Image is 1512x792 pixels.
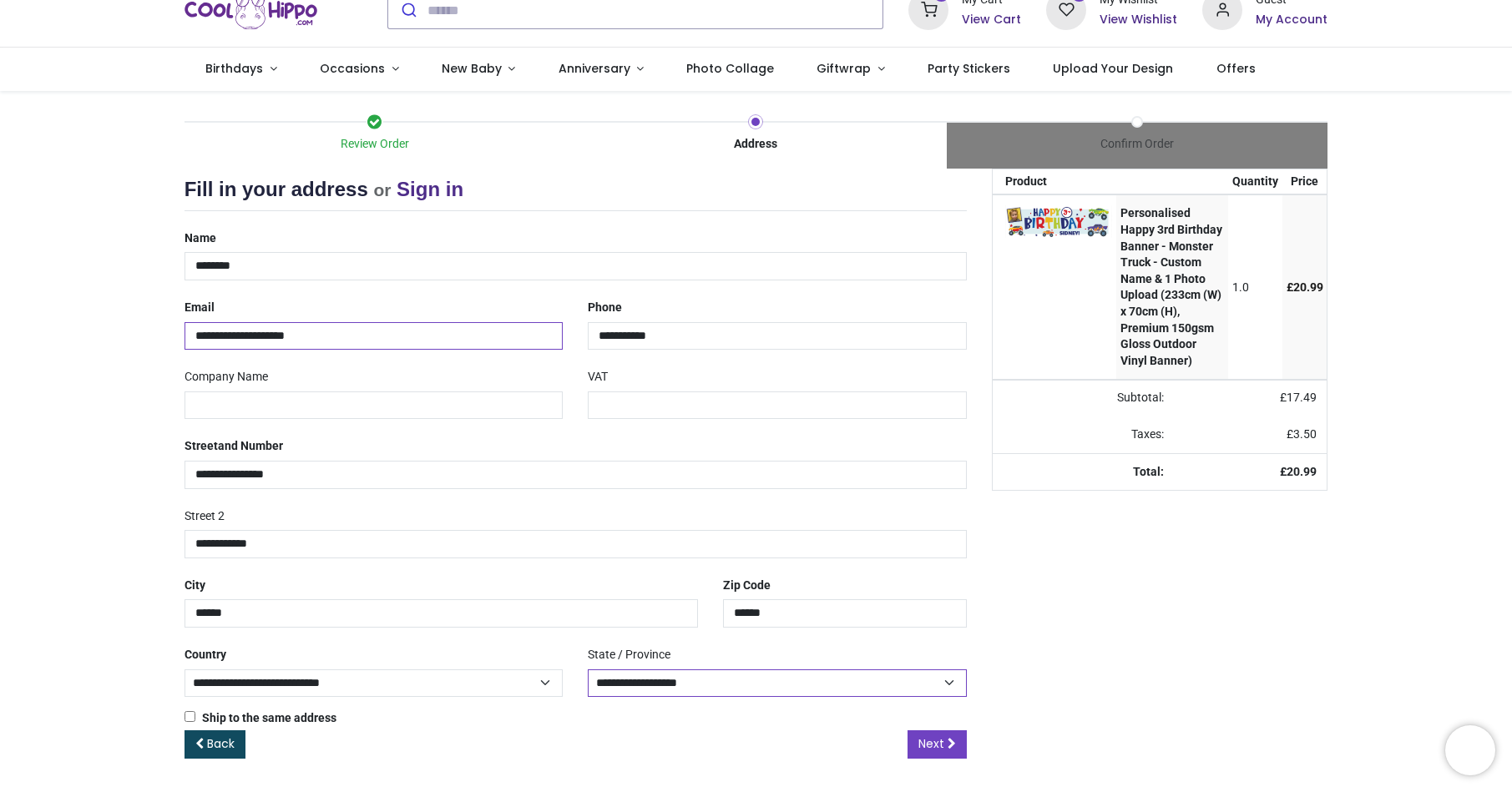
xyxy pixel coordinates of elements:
[185,432,283,461] label: Street
[185,572,205,600] label: City
[723,572,771,600] label: Zip Code
[928,60,1010,77] span: Party Stickers
[588,641,670,669] label: State / Province
[908,3,948,16] a: 1
[993,380,1173,416] td: Subtotal:
[185,294,215,322] label: Email
[185,363,268,391] label: Company Name
[185,730,245,759] a: Back
[1216,60,1256,77] span: Offers
[1293,280,1323,294] span: 20.99
[1445,725,1495,775] iframe: Brevo live chat
[1100,12,1177,28] a: View Wishlist
[947,136,1328,153] div: Confirm Order
[1256,12,1327,28] a: My Account
[185,48,299,91] a: Birthdays
[207,735,235,752] span: Back
[1053,60,1173,77] span: Upload Your Design
[918,735,944,752] span: Next
[205,60,263,77] span: Birthdays
[1287,280,1323,294] span: £
[185,136,566,153] div: Review Order
[420,48,537,91] a: New Baby
[1280,465,1317,478] strong: £
[908,730,967,759] a: Next
[298,48,420,91] a: Occasions
[1133,465,1164,478] strong: Total:
[185,641,226,669] label: Country
[373,180,391,199] small: or
[796,48,907,91] a: Giftwrap
[185,710,336,727] label: Ship to the same address
[1232,280,1278,296] div: 1.0
[1293,427,1317,441] span: 3.50
[320,60,385,77] span: Occasions
[442,60,502,77] span: New Baby
[185,502,225,531] label: Street 2
[537,48,665,91] a: Anniversary
[817,60,871,77] span: Giftwrap
[1287,465,1317,478] span: 20.99
[185,711,195,722] input: Ship to the same address
[993,416,1173,453] td: Taxes:
[397,178,463,200] a: Sign in
[1287,427,1317,441] span: £
[565,136,947,153] div: Address
[1287,391,1317,404] span: 17.49
[588,363,608,391] label: VAT
[588,294,622,322] label: Phone
[1120,206,1222,366] strong: Personalised Happy 3rd Birthday Banner - Monster Truck - Custom Name & 1 Photo Upload (233cm (W) ...
[1282,169,1327,194] th: Price
[1046,3,1086,16] a: 0
[559,60,630,77] span: Anniversary
[686,60,774,77] span: Photo Collage
[185,178,368,200] span: Fill in your address
[1228,169,1282,194] th: Quantity
[1280,391,1317,404] span: £
[218,439,283,452] span: and Number
[185,224,216,253] label: Name
[993,169,1116,194] th: Product
[1005,205,1112,238] img: WAngMAAAAAZJREFUAwCf0fArZwrdZgAAAABJRU5ErkJggg==
[962,12,1021,28] a: View Cart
